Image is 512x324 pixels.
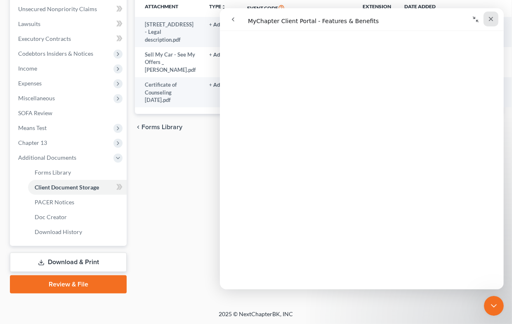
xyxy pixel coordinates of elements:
[28,165,127,180] a: Forms Library
[10,275,127,293] a: Review & File
[35,199,74,206] span: PACER Notices
[18,95,55,102] span: Miscellaneous
[18,5,97,12] span: Unsecured Nonpriority Claims
[18,109,52,116] span: SOFA Review
[18,80,42,87] span: Expenses
[18,50,93,57] span: Codebtors Insiders & Notices
[135,77,203,107] td: Certificate of Counseling [DATE].pdf
[18,65,37,72] span: Income
[12,17,127,31] a: Lawsuits
[135,124,142,130] i: chevron_left
[28,180,127,195] a: Client Document Storage
[35,213,67,220] span: Doc Creator
[209,4,226,9] button: TYPEunfold_more
[12,106,127,121] a: SOFA Review
[209,83,234,88] button: + Add Tag
[12,2,127,17] a: Unsecured Nonpriority Claims
[209,51,234,59] a: + Add Tag
[18,154,76,161] span: Additional Documents
[35,169,71,176] span: Forms Library
[221,5,226,9] i: unfold_more
[35,184,99,191] span: Client Document Storage
[35,228,82,235] span: Download History
[209,22,234,28] button: + Add Tag
[18,20,40,27] span: Lawsuits
[209,52,234,58] button: + Add Tag
[135,17,203,47] td: [STREET_ADDRESS] - Legal description.pdf
[135,124,182,130] button: chevron_left Forms Library
[209,81,234,89] a: + Add Tag
[142,124,182,130] span: Forms Library
[209,21,234,28] a: + Add Tag
[135,47,203,77] td: Sell My Car - See My Offers _ [PERSON_NAME].pdf
[18,35,71,42] span: Executory Contracts
[484,296,504,316] iframe: Intercom live chat
[18,124,47,131] span: Means Test
[28,195,127,210] a: PACER Notices
[28,225,127,239] a: Download History
[18,139,47,146] span: Chapter 13
[220,8,504,289] iframe: Intercom live chat
[10,253,127,272] a: Download & Print
[12,31,127,46] a: Executory Contracts
[28,210,127,225] a: Doc Creator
